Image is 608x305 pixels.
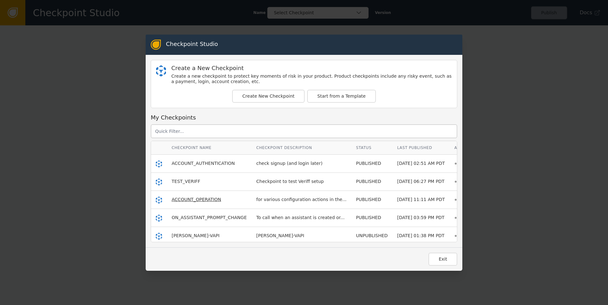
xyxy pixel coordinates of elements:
[151,124,457,138] input: Quick Filter...
[397,160,445,167] div: [DATE] 02:51 AM PDT
[166,40,218,50] div: Checkpoint Studio
[356,178,388,185] div: PUBLISHED
[356,214,388,221] div: PUBLISHED
[397,196,445,203] div: [DATE] 11:11 AM PDT
[151,113,457,122] div: My Checkpoints
[171,65,452,71] div: Create a New Checkpoint
[356,196,388,203] div: PUBLISHED
[256,196,346,203] div: for various configuration actions in the...
[172,197,221,202] span: ACCOUNT_OPERATION
[307,90,376,103] button: Start from a Template
[392,141,449,155] th: Last Published
[256,161,322,166] span: check signup (and login later)
[167,141,251,155] th: Checkpoint Name
[428,253,457,266] button: Exit
[256,233,304,238] span: [PERSON_NAME]-VAPI
[397,232,445,239] div: [DATE] 01:38 PM PDT
[256,214,345,221] div: To call when an assistant is created or...
[172,215,247,220] span: ON_ASSISTANT_PROMPT_CHANGE
[256,179,324,184] span: Checkpoint to test Veriff setup
[397,214,445,221] div: [DATE] 03:59 PM PDT
[172,179,200,184] span: TEST_VERIFF
[397,178,445,185] div: [DATE] 06:27 PM PDT
[251,141,351,155] th: Checkpoint Description
[450,141,478,155] th: Actions
[351,141,392,155] th: Status
[171,74,452,85] div: Create a new checkpoint to protect key moments of risk in your product. Product checkpoints inclu...
[232,90,305,103] button: Create New Checkpoint
[356,232,388,239] div: UNPUBLISHED
[172,233,219,238] span: [PERSON_NAME]-VAPI
[356,160,388,167] div: PUBLISHED
[172,161,235,166] span: ACCOUNT_AUTHENTICATION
